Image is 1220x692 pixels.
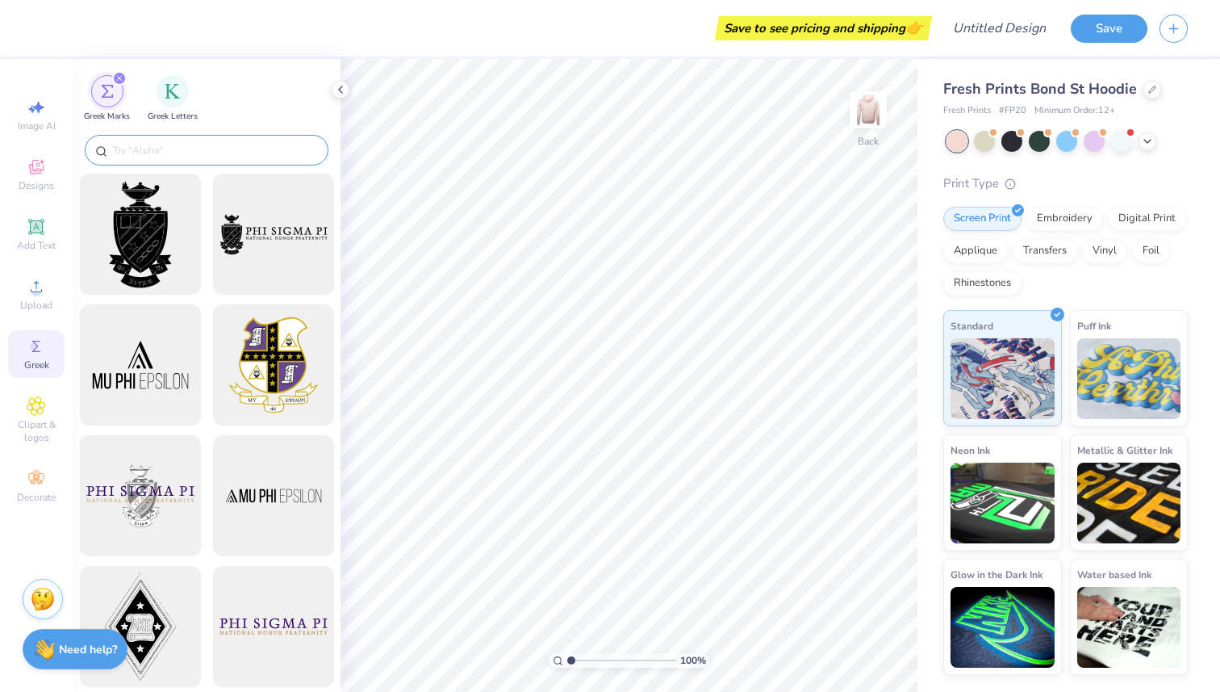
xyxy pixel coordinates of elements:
[951,587,1055,668] img: Glow in the Dark Ink
[951,463,1055,543] img: Neon Ink
[19,179,54,192] span: Designs
[148,111,198,123] span: Greek Letters
[84,75,130,123] button: filter button
[858,134,879,149] div: Back
[719,16,928,40] div: Save to see pricing and shipping
[1077,317,1111,334] span: Puff Ink
[18,120,56,132] span: Image AI
[905,18,923,37] span: 👉
[943,271,1022,296] div: Rhinestones
[943,104,991,118] span: Fresh Prints
[1077,442,1172,459] span: Metallic & Glitter Ink
[1108,207,1186,231] div: Digital Print
[20,299,52,312] span: Upload
[852,94,884,126] img: Back
[680,653,706,668] span: 100 %
[1026,207,1103,231] div: Embroidery
[17,491,56,504] span: Decorate
[1013,239,1077,263] div: Transfers
[951,442,990,459] span: Neon Ink
[951,317,993,334] span: Standard
[1034,104,1115,118] span: Minimum Order: 12 +
[17,239,56,252] span: Add Text
[1077,338,1181,419] img: Puff Ink
[111,142,318,158] input: Try "Alpha"
[148,75,198,123] button: filter button
[84,75,130,123] div: filter for Greek Marks
[1071,15,1147,43] button: Save
[1077,587,1181,668] img: Water based Ink
[84,111,130,123] span: Greek Marks
[999,104,1026,118] span: # FP20
[101,85,114,98] img: Greek Marks Image
[943,174,1188,193] div: Print Type
[59,642,117,657] strong: Need help?
[943,207,1022,231] div: Screen Print
[24,359,49,371] span: Greek
[8,418,65,444] span: Clipart & logos
[148,75,198,123] div: filter for Greek Letters
[951,338,1055,419] img: Standard
[943,79,1137,99] span: Fresh Prints Bond St Hoodie
[940,12,1059,44] input: Untitled Design
[1132,239,1170,263] div: Foil
[943,239,1008,263] div: Applique
[1077,566,1151,583] span: Water based Ink
[165,83,181,99] img: Greek Letters Image
[951,566,1042,583] span: Glow in the Dark Ink
[1077,463,1181,543] img: Metallic & Glitter Ink
[1082,239,1127,263] div: Vinyl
